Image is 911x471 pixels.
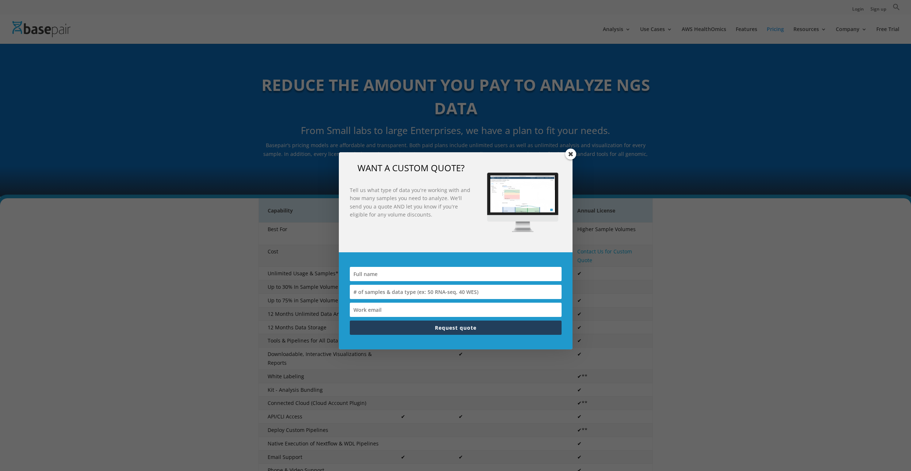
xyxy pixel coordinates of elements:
iframe: Drift Widget Chat Window [761,311,907,439]
span: Request quote [435,324,476,331]
input: Full name [350,267,562,281]
input: # of samples & data type (ex: 50 RNA-seq, 40 WES) [350,285,562,299]
button: Request quote [350,321,562,335]
input: Work email [350,303,562,317]
span: WANT A CUSTOM QUOTE? [357,162,464,174]
iframe: Drift Widget Chat Controller [874,434,902,462]
strong: Tell us what type of data you're working with and how many samples you need to analyze. We'll sen... [350,187,470,218]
